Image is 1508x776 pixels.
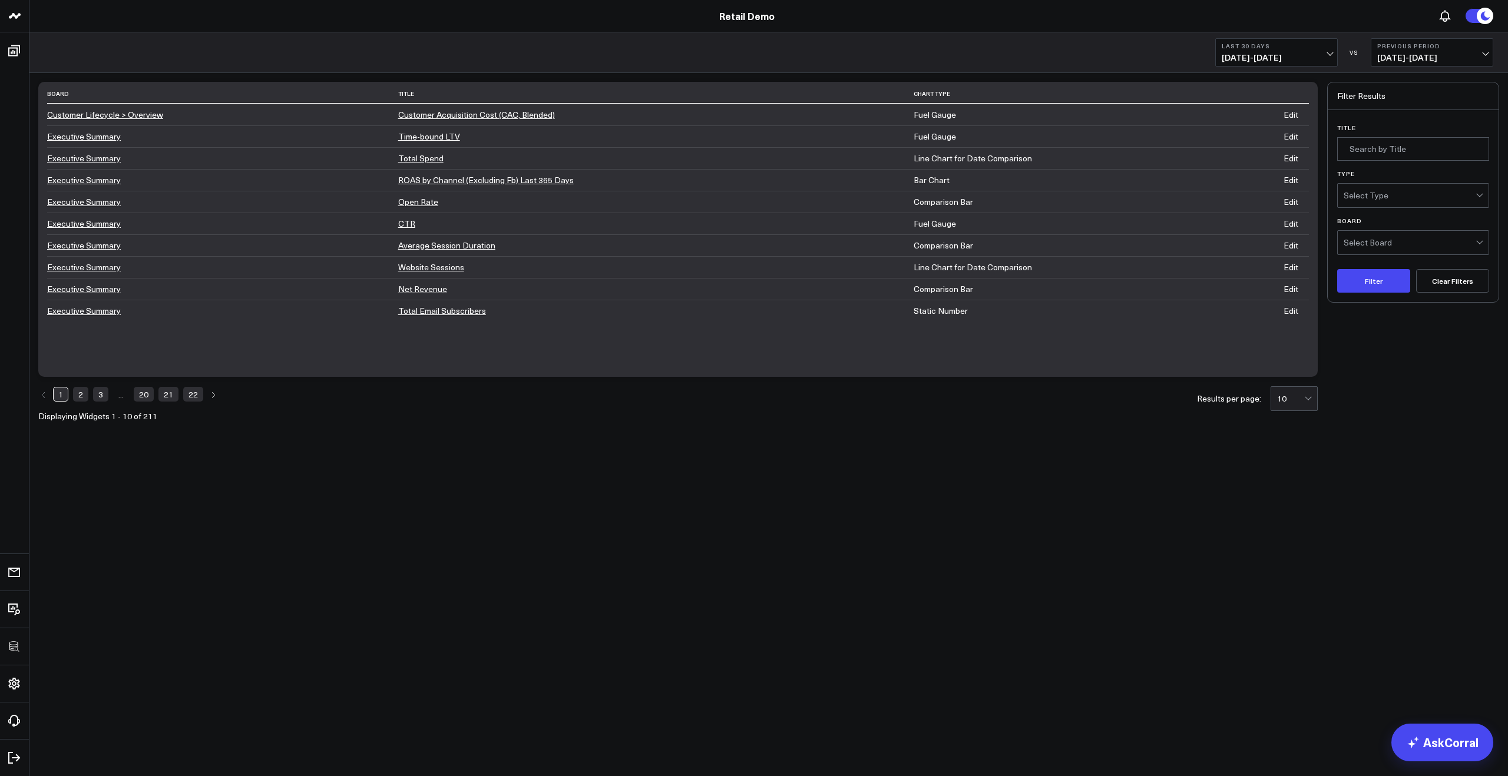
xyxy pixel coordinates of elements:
[1284,196,1298,207] a: Edit
[398,261,464,273] a: Website Sessions
[1222,42,1331,49] b: Last 30 Days
[914,169,1271,191] td: Bar Chart
[47,240,121,251] a: Executive Summary
[1284,218,1298,229] a: Edit
[1284,240,1298,251] a: Edit
[47,152,121,164] a: Executive Summary
[398,305,486,316] a: Total Email Subscribers
[1377,42,1487,49] b: Previous Period
[1337,269,1410,293] button: Filter
[1337,217,1489,224] label: Board
[1284,152,1298,164] a: Edit
[38,387,48,401] a: Previous page
[914,300,1271,321] td: Static Number
[1284,174,1298,185] a: Edit
[914,104,1271,125] td: Fuel Gauge
[47,174,121,185] a: Executive Summary
[1284,283,1298,294] a: Edit
[47,261,121,273] a: Executive Summary
[47,84,398,104] th: Board
[1284,305,1298,316] a: Edit
[1416,269,1489,293] button: Clear Filters
[1215,38,1338,67] button: Last 30 Days[DATE]-[DATE]
[1284,261,1298,273] a: Edit
[914,213,1271,234] td: Fuel Gauge
[1337,170,1489,177] label: Type
[398,131,460,142] a: Time-bound LTV
[398,240,495,251] a: Average Session Duration
[134,387,154,401] a: Page 20
[47,196,121,207] a: Executive Summary
[398,84,914,104] th: Title
[1197,394,1261,403] div: Results per page:
[1377,53,1487,62] span: [DATE] - [DATE]
[38,386,218,403] ul: Pagination
[1284,109,1298,120] a: Edit
[1344,191,1476,200] div: Select Type
[93,387,108,401] a: Page 3
[719,9,775,22] a: Retail Demo
[398,152,444,164] a: Total Spend
[1328,82,1499,110] div: Filter Results
[73,387,88,401] a: Page 2
[914,84,1271,104] th: Chart Type
[1391,724,1493,761] a: AskCorral
[1344,49,1365,56] div: VS
[47,218,121,229] a: Executive Summary
[1344,238,1476,247] div: Select Board
[398,283,447,294] a: Net Revenue
[398,109,555,120] a: Customer Acquisition Cost (CAC, Blended)
[914,256,1271,278] td: Line Chart for Date Comparison
[398,196,438,207] a: Open Rate
[914,234,1271,256] td: Comparison Bar
[47,131,121,142] a: Executive Summary
[1337,124,1489,131] label: Title
[914,125,1271,147] td: Fuel Gauge
[1371,38,1493,67] button: Previous Period[DATE]-[DATE]
[47,283,121,294] a: Executive Summary
[53,387,68,401] a: Page 1 is your current page
[1277,394,1304,403] div: 10
[914,191,1271,213] td: Comparison Bar
[1337,137,1489,161] input: Search by Title
[158,387,178,401] a: Page 21
[914,278,1271,300] td: Comparison Bar
[208,387,218,401] a: Next page
[914,147,1271,169] td: Line Chart for Date Comparison
[398,218,415,229] a: CTR
[47,109,163,120] a: Customer Lifecycle > Overview
[1284,131,1298,142] a: Edit
[1222,53,1331,62] span: [DATE] - [DATE]
[398,174,574,185] a: ROAS by Channel (Excluding Fb) Last 365 Days
[47,305,121,316] a: Executive Summary
[113,387,129,401] a: Jump forward
[183,387,203,401] a: Page 22
[38,412,218,420] div: Displaying Widgets 1 - 10 of 211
